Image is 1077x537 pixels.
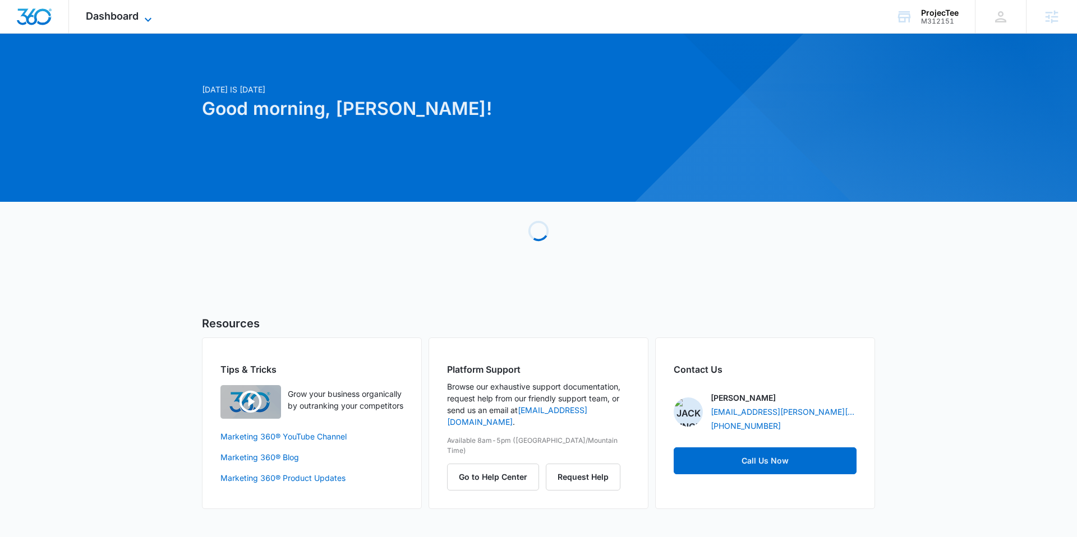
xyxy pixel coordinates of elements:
h2: Tips & Tricks [220,363,403,376]
h2: Contact Us [674,363,857,376]
p: Grow your business organically by outranking your competitors [288,388,403,411]
a: Marketing 360® YouTube Channel [220,430,403,442]
p: [PERSON_NAME] [711,392,776,404]
button: Go to Help Center [447,464,539,490]
div: account name [921,8,959,17]
h5: Resources [202,315,875,332]
a: Request Help [546,472,620,482]
a: [PHONE_NUMBER] [711,420,781,432]
h2: Platform Support [447,363,630,376]
a: Marketing 360® Product Updates [220,472,403,484]
div: account id [921,17,959,25]
p: Browse our exhaustive support documentation, request help from our friendly support team, or send... [447,381,630,428]
img: Jack Bingham [674,397,703,427]
p: Available 8am-5pm ([GEOGRAPHIC_DATA]/Mountain Time) [447,436,630,456]
a: [EMAIL_ADDRESS][PERSON_NAME][DOMAIN_NAME] [711,406,857,418]
span: Dashboard [86,10,139,22]
a: Call Us Now [674,447,857,474]
p: [DATE] is [DATE] [202,84,646,95]
a: Marketing 360® Blog [220,451,403,463]
a: Go to Help Center [447,472,546,482]
img: Quick Overview Video [220,385,281,419]
h1: Good morning, [PERSON_NAME]! [202,95,646,122]
button: Request Help [546,464,620,490]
